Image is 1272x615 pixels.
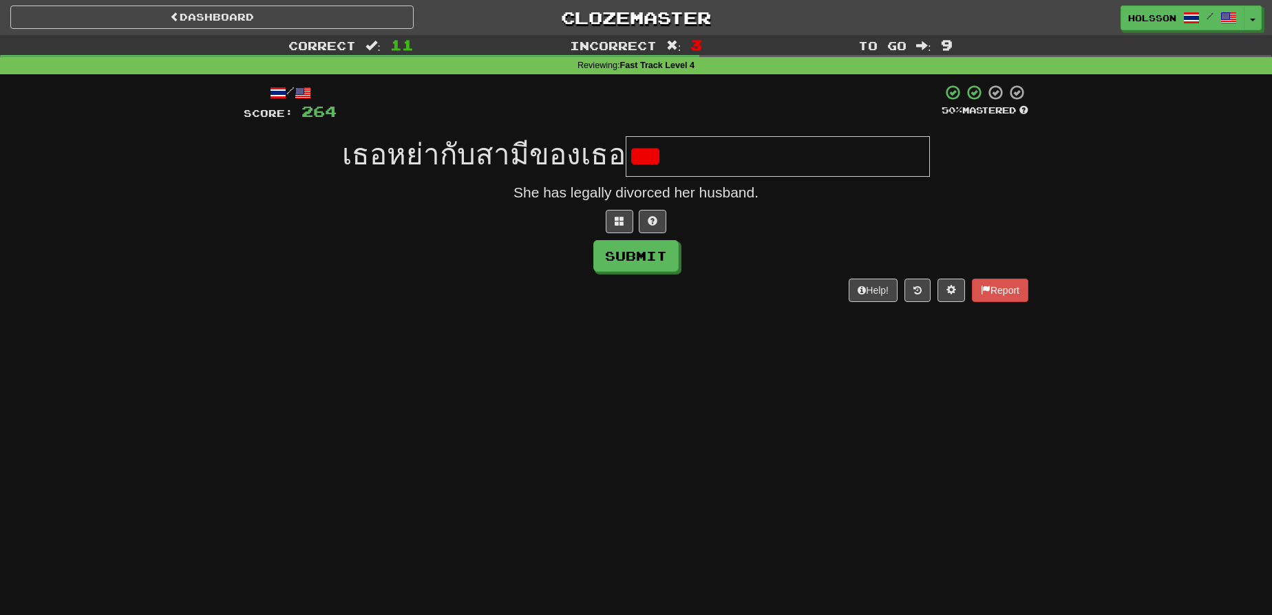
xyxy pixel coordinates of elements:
[858,39,907,52] span: To go
[666,40,681,52] span: :
[570,39,657,52] span: Incorrect
[904,279,931,302] button: Round history (alt+y)
[390,36,414,53] span: 11
[10,6,414,29] a: Dashboard
[593,240,679,272] button: Submit
[342,138,626,171] span: เธอหย่ากับสามีของเธอ
[1207,11,1213,21] span: /
[301,102,337,120] span: 264
[942,105,962,116] span: 50 %
[620,61,695,70] strong: Fast Track Level 4
[639,210,666,233] button: Single letter hint - you only get 1 per sentence and score half the points! alt+h
[365,40,381,52] span: :
[972,279,1028,302] button: Report
[1128,12,1176,24] span: holsson
[244,107,293,119] span: Score:
[916,40,931,52] span: :
[244,84,337,101] div: /
[690,36,702,53] span: 3
[434,6,838,30] a: Clozemaster
[942,105,1028,117] div: Mastered
[1121,6,1244,30] a: holsson /
[849,279,898,302] button: Help!
[606,210,633,233] button: Switch sentence to multiple choice alt+p
[941,36,953,53] span: 9
[288,39,356,52] span: Correct
[244,182,1028,203] div: She has legally divorced her husband.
